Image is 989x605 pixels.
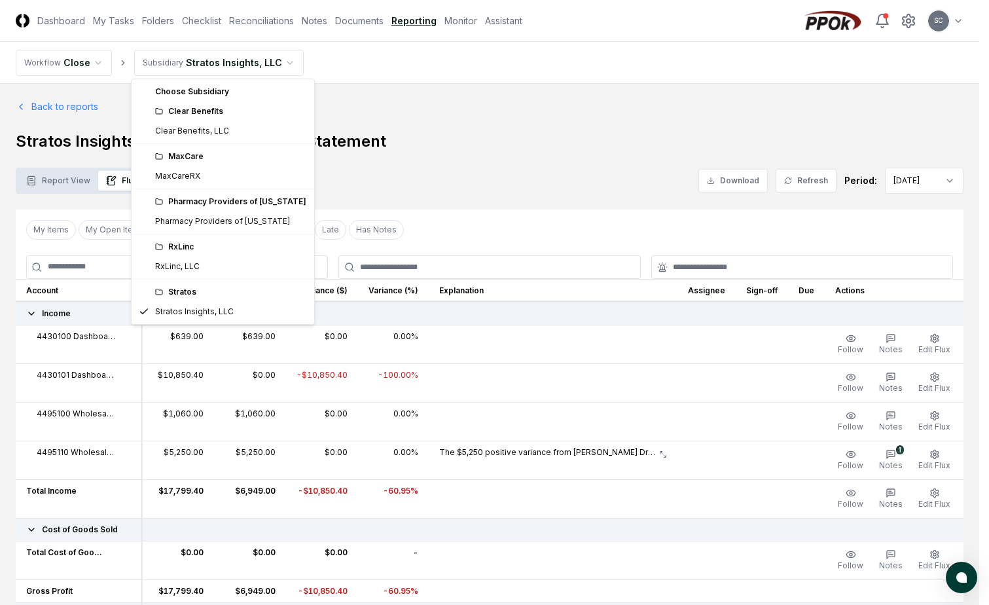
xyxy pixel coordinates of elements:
div: MaxCareRX [155,170,200,182]
div: MaxCare [155,151,306,162]
div: RxLinc, LLC [155,261,200,272]
div: RxLinc [155,241,306,253]
div: Clear Benefits, LLC [155,125,229,137]
div: Stratos Insights, LLC [155,306,234,318]
div: Clear Benefits [155,105,306,117]
div: Pharmacy Providers of [US_STATE] [155,215,290,227]
div: Stratos [155,286,306,298]
div: Pharmacy Providers of [US_STATE] [155,196,306,208]
div: Choose Subsidiary [134,82,312,101]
